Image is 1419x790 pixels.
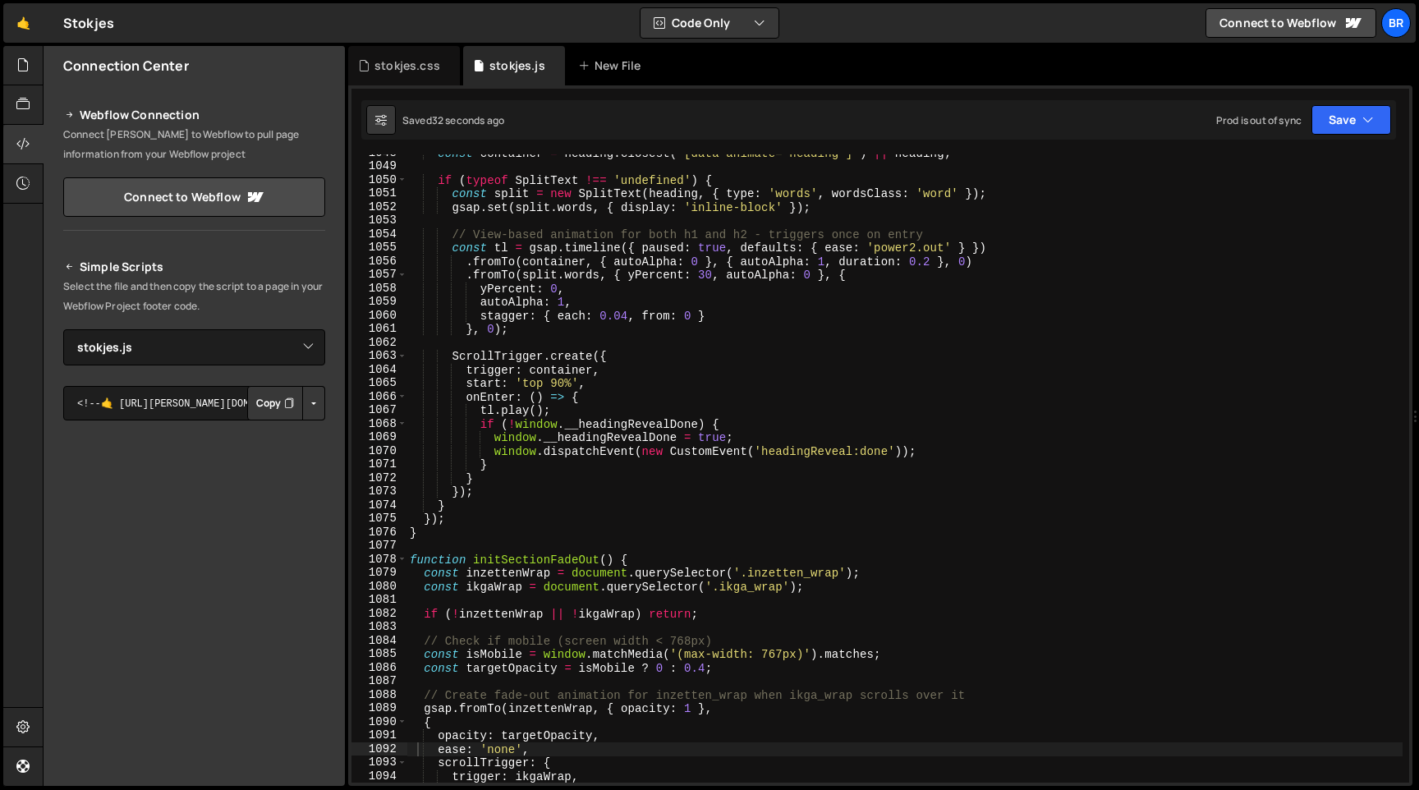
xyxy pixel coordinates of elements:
button: Code Only [641,8,778,38]
div: 1071 [351,457,407,471]
div: 1054 [351,227,407,241]
div: 1055 [351,241,407,255]
div: Saved [402,113,504,127]
div: 1053 [351,214,407,227]
p: Select the file and then copy the script to a page in your Webflow Project footer code. [63,277,325,316]
div: 1049 [351,159,407,173]
div: 1090 [351,715,407,729]
textarea: <!--🤙 [URL][PERSON_NAME][DOMAIN_NAME]> <script>document.addEventListener("DOMContentLoaded", func... [63,386,325,420]
div: 1066 [351,390,407,404]
div: Button group with nested dropdown [247,386,325,420]
div: 1079 [351,566,407,580]
div: 1074 [351,498,407,512]
button: Save [1311,105,1391,135]
iframe: YouTube video player [63,606,327,754]
div: Stokjes [63,13,114,33]
div: 1062 [351,336,407,350]
div: 1093 [351,756,407,769]
div: Prod is out of sync [1216,113,1302,127]
div: 1050 [351,173,407,187]
h2: Connection Center [63,57,189,75]
div: 1061 [351,322,407,336]
div: stokjes.js [489,57,545,74]
div: 1077 [351,539,407,553]
div: 1059 [351,295,407,309]
div: 1084 [351,634,407,648]
div: 1065 [351,376,407,390]
iframe: YouTube video player [63,448,327,595]
h2: Webflow Connection [63,105,325,125]
div: 1082 [351,607,407,621]
div: 1078 [351,553,407,567]
div: 1089 [351,701,407,715]
div: 1070 [351,444,407,458]
div: 1057 [351,268,407,282]
a: Connect to Webflow [1205,8,1376,38]
button: Copy [247,386,303,420]
div: 1086 [351,661,407,675]
div: 1072 [351,471,407,485]
div: 1064 [351,363,407,377]
div: stokjes.css [374,57,440,74]
div: 1076 [351,526,407,540]
div: 1060 [351,309,407,323]
div: 1088 [351,688,407,702]
a: br [1381,8,1411,38]
div: 1067 [351,403,407,417]
div: 1094 [351,769,407,783]
div: 1081 [351,593,407,607]
div: 1069 [351,430,407,444]
a: 🤙 [3,3,44,43]
div: 1091 [351,728,407,742]
div: 32 seconds ago [432,113,504,127]
div: 1058 [351,282,407,296]
div: 1087 [351,674,407,688]
div: 1080 [351,580,407,594]
div: 1051 [351,186,407,200]
h2: Simple Scripts [63,257,325,277]
div: 1063 [351,349,407,363]
div: 1085 [351,647,407,661]
div: 1075 [351,512,407,526]
p: Connect [PERSON_NAME] to Webflow to pull page information from your Webflow project [63,125,325,164]
a: Connect to Webflow [63,177,325,217]
div: 1083 [351,620,407,634]
div: New File [578,57,647,74]
div: 1092 [351,742,407,756]
div: 1068 [351,417,407,431]
div: 1056 [351,255,407,269]
div: 1052 [351,200,407,214]
div: 1073 [351,485,407,498]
